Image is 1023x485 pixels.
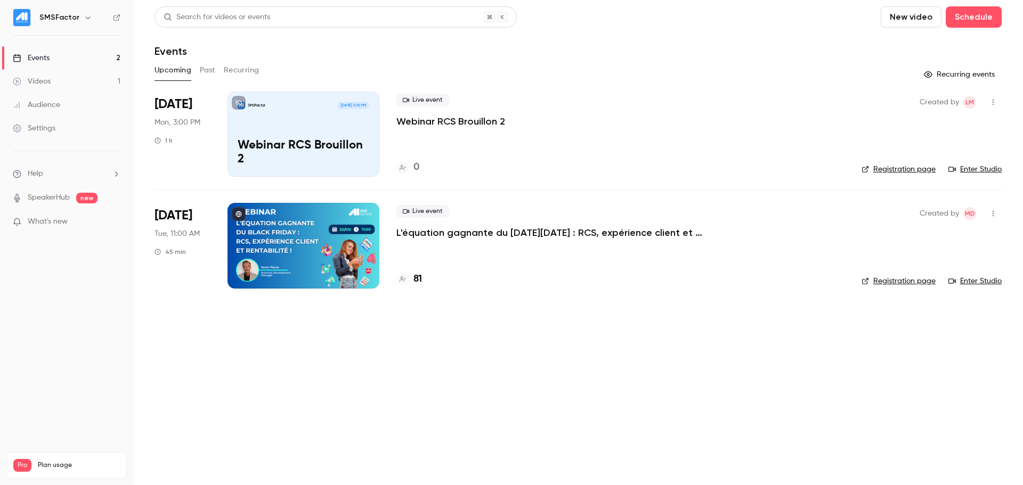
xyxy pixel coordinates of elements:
span: Plan usage [38,461,120,470]
button: New video [881,6,941,28]
span: Created by [920,207,959,220]
span: [DATE] 3:00 PM [337,102,369,109]
span: Mon, 3:00 PM [155,117,200,128]
a: Registration page [862,164,936,175]
p: SMSFactor [248,103,265,108]
button: Schedule [946,6,1002,28]
button: Upcoming [155,62,191,79]
button: Recurring [224,62,259,79]
h1: Events [155,45,187,57]
div: 1 h [155,136,173,145]
span: Created by [920,96,959,109]
div: Search for videos or events [164,12,270,23]
iframe: Noticeable Trigger [108,217,120,227]
span: Pro [13,459,31,472]
button: Recurring events [919,66,1002,83]
h4: 0 [413,160,419,175]
a: 0 [396,160,419,175]
div: Sep 30 Tue, 11:00 AM (Europe/Paris) [155,203,210,288]
a: L'équation gagnante du [DATE][DATE] : RCS, expérience client et rentabilité ! [396,226,716,239]
span: Tue, 11:00 AM [155,228,200,239]
h6: SMSFactor [39,12,79,23]
span: Help [28,168,43,179]
li: help-dropdown-opener [13,168,120,179]
div: Settings [13,123,55,134]
p: Webinar RCS Brouillon 2 [238,139,369,167]
span: [DATE] [155,207,192,224]
div: Audience [13,100,60,110]
a: SpeakerHub [28,192,70,203]
img: SMSFactor [13,9,30,26]
span: LM [965,96,974,109]
div: Videos [13,76,51,87]
span: Léo Moal [963,96,976,109]
h4: 81 [413,272,422,286]
span: MD [965,207,975,220]
a: Webinar RCS Brouillon 2 [396,115,505,128]
div: 45 min [155,248,186,256]
a: Enter Studio [948,164,1002,175]
span: What's new [28,216,68,227]
a: Webinar RCS Brouillon 2SMSFactor[DATE] 3:00 PMWebinar RCS Brouillon 2 [228,92,379,177]
a: Registration page [862,276,936,286]
span: Live event [396,94,449,106]
span: [DATE] [155,96,192,113]
span: new [76,193,98,203]
a: 81 [396,272,422,286]
div: Events [13,53,50,63]
span: Live event [396,205,449,218]
button: Past [200,62,215,79]
span: Marie Delamarre [963,207,976,220]
a: Enter Studio [948,276,1002,286]
div: Sep 29 Mon, 3:00 PM (Europe/Paris) [155,92,210,177]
